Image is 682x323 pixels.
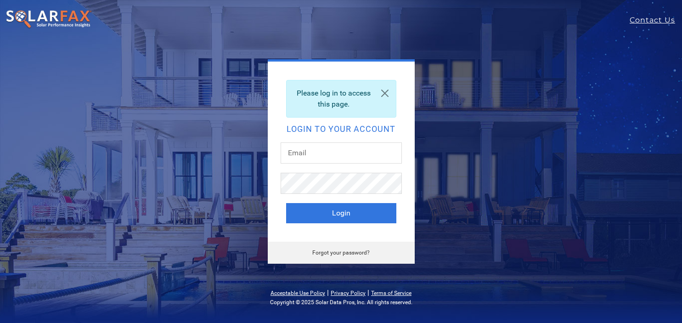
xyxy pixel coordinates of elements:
[371,290,411,296] a: Terms of Service
[286,125,396,133] h2: Login to your account
[327,288,329,297] span: |
[271,290,325,296] a: Acceptable Use Policy
[286,203,396,223] button: Login
[374,80,396,106] a: Close
[6,10,92,29] img: SolarFax
[367,288,369,297] span: |
[312,249,370,256] a: Forgot your password?
[331,290,366,296] a: Privacy Policy
[630,15,682,26] a: Contact Us
[286,80,396,118] div: Please log in to access this page.
[281,142,402,164] input: Email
